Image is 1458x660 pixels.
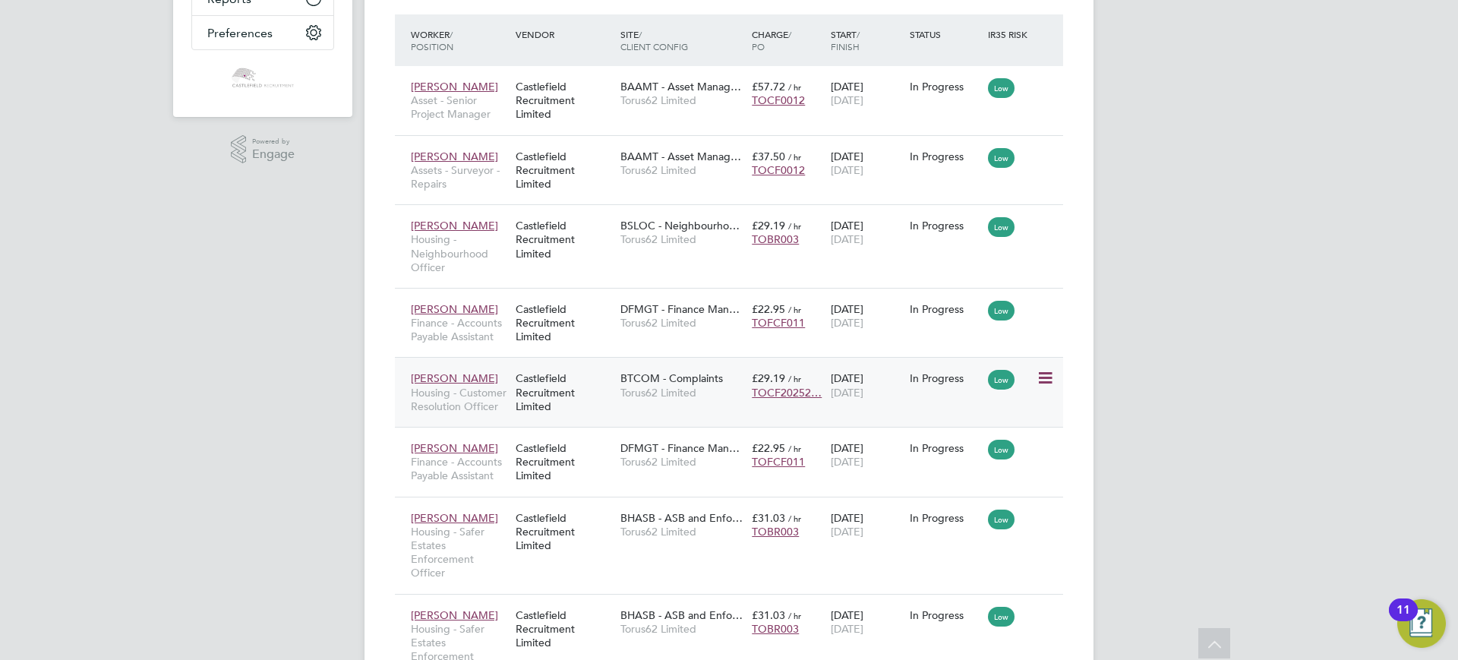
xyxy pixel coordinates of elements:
[827,211,906,254] div: [DATE]
[411,28,453,52] span: / Position
[752,386,822,399] span: TOCF20252…
[512,364,617,421] div: Castlefield Recruitment Limited
[752,441,785,455] span: £22.95
[620,386,744,399] span: Torus62 Limited
[230,65,295,90] img: castlefieldrecruitment-logo-retina.png
[407,210,1063,223] a: [PERSON_NAME]Housing - Neighbourhood OfficerCastlefield Recruitment LimitedBSLOC - Neighbourho…To...
[407,503,1063,516] a: [PERSON_NAME]Housing - Safer Estates Enforcement OfficerCastlefield Recruitment LimitedBHASB - AS...
[191,65,334,90] a: Go to home page
[831,163,863,177] span: [DATE]
[411,150,498,163] span: [PERSON_NAME]
[831,28,860,52] span: / Finish
[411,80,498,93] span: [PERSON_NAME]
[831,316,863,330] span: [DATE]
[827,295,906,337] div: [DATE]
[512,142,617,199] div: Castlefield Recruitment Limited
[788,513,801,524] span: / hr
[831,525,863,538] span: [DATE]
[411,511,498,525] span: [PERSON_NAME]
[512,21,617,48] div: Vendor
[411,316,508,343] span: Finance - Accounts Payable Assistant
[988,217,1015,237] span: Low
[752,511,785,525] span: £31.03
[620,316,744,330] span: Torus62 Limited
[910,302,981,316] div: In Progress
[192,16,333,49] button: Preferences
[788,81,801,93] span: / hr
[988,510,1015,529] span: Low
[411,455,508,482] span: Finance - Accounts Payable Assistant
[788,443,801,454] span: / hr
[411,608,498,622] span: [PERSON_NAME]
[407,433,1063,446] a: [PERSON_NAME]Finance - Accounts Payable AssistantCastlefield Recruitment LimitedDFMGT - Finance M...
[620,441,740,455] span: DFMGT - Finance Man…
[831,232,863,246] span: [DATE]
[407,21,512,60] div: Worker
[988,440,1015,459] span: Low
[620,80,741,93] span: BAAMT - Asset Manag…
[910,80,981,93] div: In Progress
[1396,610,1410,630] div: 11
[411,525,508,580] span: Housing - Safer Estates Enforcement Officer
[752,150,785,163] span: £37.50
[407,294,1063,307] a: [PERSON_NAME]Finance - Accounts Payable AssistantCastlefield Recruitment LimitedDFMGT - Finance M...
[617,21,748,60] div: Site
[752,80,785,93] span: £57.72
[407,71,1063,84] a: [PERSON_NAME]Asset - Senior Project ManagerCastlefield Recruitment LimitedBAAMT - Asset Manag…Tor...
[827,72,906,115] div: [DATE]
[620,525,744,538] span: Torus62 Limited
[411,386,508,413] span: Housing - Customer Resolution Officer
[910,511,981,525] div: In Progress
[411,371,498,385] span: [PERSON_NAME]
[411,163,508,191] span: Assets - Surveyor - Repairs
[748,21,827,60] div: Charge
[512,72,617,129] div: Castlefield Recruitment Limited
[620,622,744,636] span: Torus62 Limited
[827,434,906,476] div: [DATE]
[620,302,740,316] span: DFMGT - Finance Man…
[831,93,863,107] span: [DATE]
[620,150,741,163] span: BAAMT - Asset Manag…
[620,232,744,246] span: Torus62 Limited
[207,26,273,40] span: Preferences
[407,141,1063,154] a: [PERSON_NAME]Assets - Surveyor - RepairsCastlefield Recruitment LimitedBAAMT - Asset Manag…Torus6...
[827,504,906,546] div: [DATE]
[788,373,801,384] span: / hr
[620,371,723,385] span: BTCOM - Complaints
[988,370,1015,390] span: Low
[620,28,688,52] span: / Client Config
[827,364,906,406] div: [DATE]
[752,316,805,330] span: TOFCF011
[910,150,981,163] div: In Progress
[620,455,744,469] span: Torus62 Limited
[512,434,617,491] div: Castlefield Recruitment Limited
[752,622,799,636] span: TOBR003
[906,21,985,48] div: Status
[788,220,801,232] span: / hr
[910,441,981,455] div: In Progress
[512,211,617,268] div: Castlefield Recruitment Limited
[827,601,906,643] div: [DATE]
[752,371,785,385] span: £29.19
[407,363,1063,376] a: [PERSON_NAME]Housing - Customer Resolution OfficerCastlefield Recruitment LimitedBTCOM - Complain...
[512,295,617,352] div: Castlefield Recruitment Limited
[827,142,906,185] div: [DATE]
[827,21,906,60] div: Start
[1397,599,1446,648] button: Open Resource Center, 11 new notifications
[752,93,805,107] span: TOCF0012
[910,608,981,622] div: In Progress
[831,455,863,469] span: [DATE]
[988,301,1015,321] span: Low
[411,441,498,455] span: [PERSON_NAME]
[411,219,498,232] span: [PERSON_NAME]
[752,608,785,622] span: £31.03
[620,511,743,525] span: BHASB - ASB and Enfo…
[752,28,791,52] span: / PO
[620,219,740,232] span: BSLOC - Neighbourho…
[752,232,799,246] span: TOBR003
[752,302,785,316] span: £22.95
[788,304,801,315] span: / hr
[252,135,295,148] span: Powered by
[752,525,799,538] span: TOBR003
[752,219,785,232] span: £29.19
